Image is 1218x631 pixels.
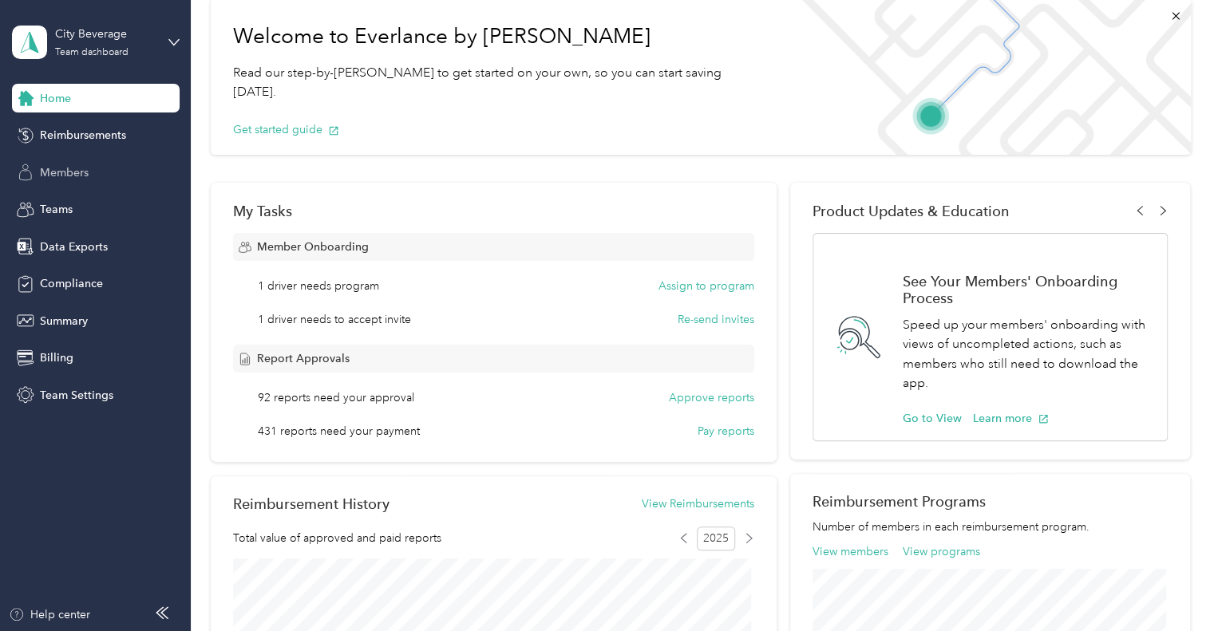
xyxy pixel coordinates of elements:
[658,278,754,294] button: Assign to program
[258,278,379,294] span: 1 driver needs program
[40,349,73,366] span: Billing
[698,423,754,440] button: Pay reports
[669,389,754,406] button: Approve reports
[233,63,763,102] p: Read our step-by-[PERSON_NAME] to get started on your own, so you can start saving [DATE].
[40,275,103,292] span: Compliance
[903,315,1150,393] p: Speed up your members' onboarding with views of uncompleted actions, such as members who still ne...
[813,519,1168,535] p: Number of members in each reimbursement program.
[233,24,763,49] h1: Welcome to Everlance by [PERSON_NAME]
[40,90,71,107] span: Home
[642,495,754,512] button: View Reimbursements
[903,410,962,427] button: Go to View
[55,48,129,57] div: Team dashboard
[40,387,113,404] span: Team Settings
[257,239,369,255] span: Member Onboarding
[813,203,1010,219] span: Product Updates & Education
[9,606,90,623] button: Help center
[973,410,1049,427] button: Learn more
[258,389,414,406] span: 92 reports need your approval
[257,350,350,367] span: Report Approvals
[258,311,411,328] span: 1 driver needs to accept invite
[40,239,108,255] span: Data Exports
[40,127,126,144] span: Reimbursements
[697,526,735,550] span: 2025
[813,493,1168,510] h2: Reimbursement Programs
[903,543,980,560] button: View programs
[258,423,420,440] span: 431 reports need your payment
[233,495,390,512] h2: Reimbursement History
[40,313,88,329] span: Summary
[813,543,888,560] button: View members
[233,530,441,546] span: Total value of approved and paid reports
[1129,542,1218,631] iframe: Everlance-gr Chat Button Frame
[55,26,155,42] div: City Beverage
[678,311,754,328] button: Re-send invites
[233,121,339,138] button: Get started guide
[40,201,73,218] span: Teams
[903,273,1150,306] h1: See Your Members' Onboarding Process
[233,203,754,219] div: My Tasks
[40,164,89,181] span: Members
